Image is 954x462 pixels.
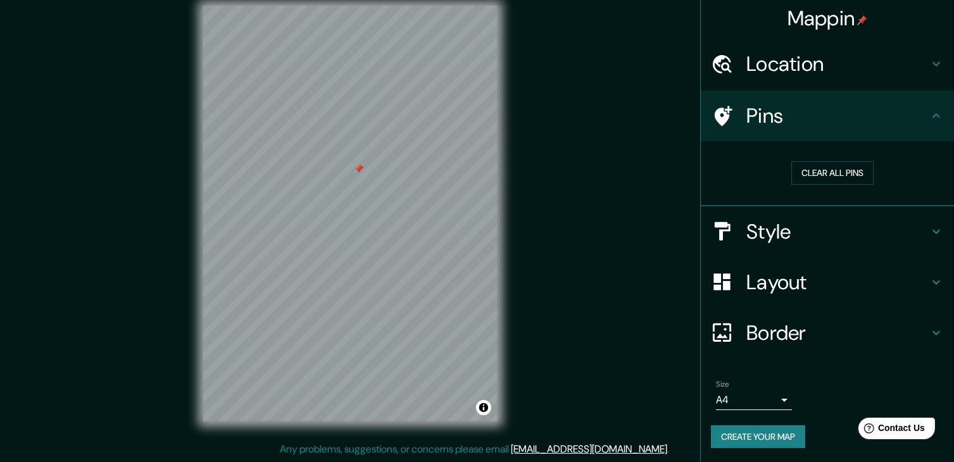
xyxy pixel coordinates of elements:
[716,390,792,410] div: A4
[857,15,867,25] img: pin-icon.png
[701,39,954,89] div: Location
[711,425,805,449] button: Create your map
[280,442,670,457] p: Any problems, suggestions, or concerns please email .
[716,378,729,389] label: Size
[746,219,929,244] h4: Style
[701,91,954,141] div: Pins
[670,442,672,457] div: .
[746,51,929,77] h4: Location
[746,320,929,346] h4: Border
[672,442,674,457] div: .
[841,413,940,448] iframe: Help widget launcher
[701,308,954,358] div: Border
[746,103,929,128] h4: Pins
[788,6,868,31] h4: Mappin
[701,206,954,257] div: Style
[476,400,491,415] button: Toggle attribution
[512,442,668,456] a: [EMAIL_ADDRESS][DOMAIN_NAME]
[203,6,498,421] canvas: Map
[746,270,929,295] h4: Layout
[701,257,954,308] div: Layout
[791,161,874,185] button: Clear all pins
